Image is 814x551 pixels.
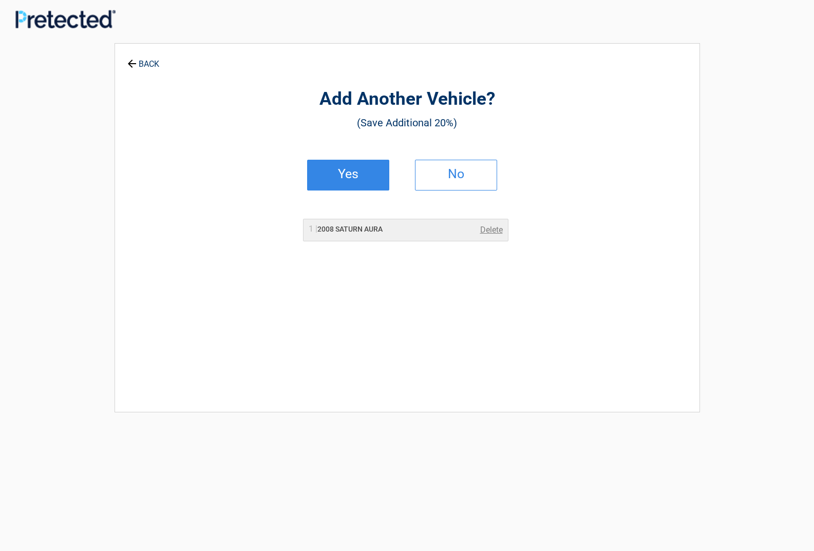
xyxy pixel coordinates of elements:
a: BACK [125,50,161,68]
a: Delete [480,224,503,236]
h2: Add Another Vehicle? [172,87,643,111]
h2: 2008 SATURN AURA [309,224,383,235]
h2: Yes [318,170,378,178]
span: 1 | [309,224,317,234]
img: Main Logo [15,10,116,28]
h3: (Save Additional 20%) [172,114,643,131]
h2: No [426,170,486,178]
